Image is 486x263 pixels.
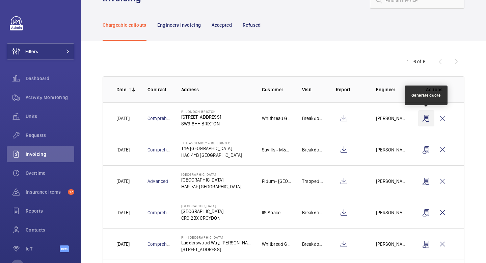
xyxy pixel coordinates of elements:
[407,58,426,65] div: 1 – 6 of 6
[116,115,130,122] p: [DATE]
[68,189,74,195] span: 17
[181,246,251,253] p: [STREET_ADDRESS]
[302,146,325,153] p: Breakdown
[181,204,223,208] p: [GEOGRAPHIC_DATA]
[181,114,221,120] p: [STREET_ADDRESS]
[181,235,251,239] p: PI - [GEOGRAPHIC_DATA]
[376,86,407,93] p: Engineer
[157,22,201,28] p: Engineers invoicing
[181,172,242,176] p: [GEOGRAPHIC_DATA]
[147,116,181,121] a: Comprehensive
[7,43,74,59] button: Filters
[181,110,221,114] p: PI London Brixton
[336,86,365,93] p: Report
[411,92,441,98] div: Generate quote
[181,152,242,159] p: HA0 4YB [GEOGRAPHIC_DATA]
[26,75,74,82] span: Dashboard
[147,178,168,184] a: Advanced
[26,189,65,195] span: Insurance items
[243,22,261,28] p: Refused
[116,209,130,216] p: [DATE]
[302,178,325,185] p: Trapped passenger
[302,241,325,247] p: Breakdown
[181,120,221,127] p: SW9 8HH BRIXTON
[26,113,74,120] span: Units
[262,178,291,185] p: Fidum- [GEOGRAPHIC_DATA]
[26,245,60,252] span: IoT
[181,176,242,183] p: [GEOGRAPHIC_DATA]
[262,209,281,216] p: IIS Space
[376,115,407,122] p: [PERSON_NAME]
[181,208,223,215] p: [GEOGRAPHIC_DATA]
[116,146,130,153] p: [DATE]
[181,239,251,246] p: Ladderswood Way, [PERSON_NAME]
[181,215,223,221] p: CR0 2BX CROYDON
[302,209,325,216] p: Breakdown
[376,178,407,185] p: [PERSON_NAME]
[181,86,251,93] p: Address
[116,86,126,93] p: Date
[262,86,291,93] p: Customer
[302,86,325,93] p: Visit
[181,145,242,152] p: The [GEOGRAPHIC_DATA]
[26,208,74,214] span: Reports
[147,210,181,215] a: Comprehensive
[147,86,170,93] p: Contract
[26,170,74,176] span: Overtime
[147,241,181,247] a: Comprehensive
[26,94,74,101] span: Activity Monitoring
[376,146,407,153] p: [PERSON_NAME]
[26,226,74,233] span: Contacts
[302,115,325,122] p: Breakdown
[26,151,74,158] span: Invoicing
[25,48,38,55] span: Filters
[262,146,291,153] p: Savills - M&G Portfolio
[376,241,407,247] p: [PERSON_NAME]
[60,245,69,252] span: Beta
[181,183,242,190] p: HA9 7AF [GEOGRAPHIC_DATA]
[147,147,181,152] a: Comprehensive
[116,178,130,185] p: [DATE]
[181,141,242,145] p: The Assembly - Building C
[212,22,232,28] p: Accepted
[116,241,130,247] p: [DATE]
[26,132,74,139] span: Requests
[262,241,291,247] p: Whitbread Group PLC
[376,209,407,216] p: [PERSON_NAME]
[262,115,291,122] p: Whitbread Group PLC
[103,22,146,28] p: Chargeable callouts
